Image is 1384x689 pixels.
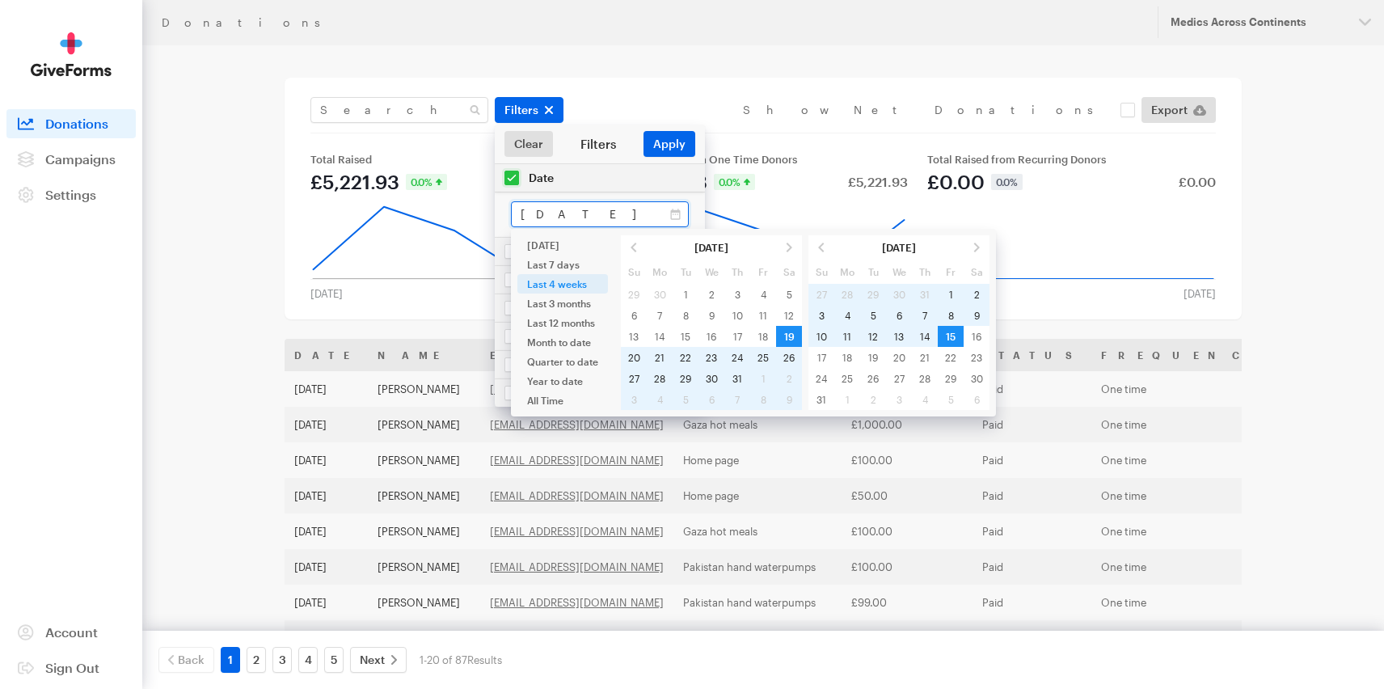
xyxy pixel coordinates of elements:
a: Clear [504,131,553,157]
td: Home page [673,442,842,478]
td: 16 [698,326,724,347]
a: Next [350,647,407,673]
a: 2 [247,647,266,673]
div: 0.0% [714,174,755,190]
td: Paid [973,549,1091,585]
th: Status [973,339,1091,371]
a: [EMAIL_ADDRESS][DOMAIN_NAME] [490,489,664,502]
td: One time [1091,514,1276,549]
td: Pakistan hand waterpumps [673,620,842,656]
a: Sign Out [6,653,136,683]
td: [PERSON_NAME] [368,371,480,407]
div: 0.0% [406,174,447,190]
td: 11 [750,305,776,326]
a: [EMAIL_ADDRESS][DOMAIN_NAME] [490,454,664,467]
td: 31 [724,368,750,389]
td: 8 [673,305,698,326]
div: 1-20 of 87 [420,647,502,673]
td: 16 [964,326,989,347]
td: Home page [673,478,842,514]
td: 19 [776,326,802,347]
td: 25 [834,368,860,389]
a: Settings [6,180,136,209]
td: 18 [750,326,776,347]
td: 7 [912,305,938,326]
td: [PERSON_NAME] [368,514,480,549]
td: 20 [886,347,912,368]
li: [DATE] [517,235,608,255]
li: Last 12 months [517,313,608,332]
td: 27 [886,368,912,389]
span: Donations [45,116,108,131]
li: All Time [517,391,608,410]
td: 21 [647,347,673,368]
td: 12 [860,326,886,347]
a: [EMAIL_ADDRESS][DOMAIN_NAME] [490,418,664,431]
td: £99.00 [842,585,973,620]
td: Paid [973,442,1091,478]
td: 26 [776,347,802,368]
td: 1 [938,284,964,305]
td: One time [1091,371,1276,407]
span: Settings [45,187,96,202]
td: 24 [724,347,750,368]
td: 2 [698,284,724,305]
td: One time [1091,620,1276,656]
td: 6 [886,305,912,326]
td: [DATE] [285,478,368,514]
td: 6 [621,305,647,326]
button: Apply [643,131,695,157]
td: [PERSON_NAME] [368,478,480,514]
td: 28 [912,368,938,389]
td: 23 [698,347,724,368]
li: Quarter to date [517,352,608,371]
td: Pakistan hand waterpumps [673,585,842,620]
td: 28 [647,368,673,389]
td: [PERSON_NAME] [368,407,480,442]
th: Mo [834,260,860,284]
th: Fr [750,260,776,284]
td: Gaza hot meals [673,514,842,549]
td: 22 [938,347,964,368]
td: 9 [698,305,724,326]
th: Su [621,260,647,284]
div: [DATE] [301,287,352,300]
td: £100.00 [842,514,973,549]
span: Results [467,653,502,666]
span: Sign Out [45,660,99,675]
td: [DATE] [285,442,368,478]
td: £99.00 [842,620,973,656]
td: 2 [964,284,989,305]
td: 22 [673,347,698,368]
td: [DATE] [285,620,368,656]
td: Paid [973,478,1091,514]
td: 30 [964,368,989,389]
td: £1,000.00 [842,407,973,442]
td: [DATE] [285,371,368,407]
td: 31 [808,389,834,410]
td: Pakistan hand waterpumps [673,549,842,585]
td: [DATE] [285,549,368,585]
td: 8 [938,305,964,326]
td: 3 [808,305,834,326]
div: [DATE] [1174,287,1226,300]
th: Sa [776,260,802,284]
th: Date [285,339,368,371]
td: Paid [973,620,1091,656]
div: £0.00 [1179,175,1216,188]
li: Year to date [517,371,608,391]
td: One time [1091,442,1276,478]
td: 12 [776,305,802,326]
td: Paid [973,407,1091,442]
td: 10 [724,305,750,326]
a: 5 [324,647,344,673]
th: Sa [964,260,989,284]
img: GiveForms [31,32,112,77]
button: Filters [495,97,563,123]
td: 24 [808,368,834,389]
th: [DATE] [647,235,776,260]
td: [PERSON_NAME] [368,549,480,585]
th: Frequency [1091,339,1276,371]
li: Last 4 weeks [517,274,608,294]
span: Export [1151,100,1188,120]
